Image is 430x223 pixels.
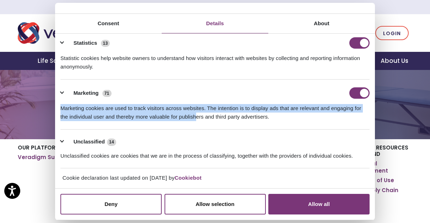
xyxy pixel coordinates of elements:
[375,26,409,40] a: Login
[74,89,99,97] label: Marketing
[74,39,97,47] label: Statistics
[60,194,162,214] button: Deny
[268,194,370,214] button: Allow all
[372,52,417,70] a: About Us
[165,194,266,214] button: Allow selection
[60,137,120,146] button: Unclassified (14)
[18,21,115,45] img: Veradigm logo
[349,160,412,174] a: ERP Fiscal Management
[174,175,201,181] a: Cookiebot
[60,99,370,121] div: Marketing cookies are used to track visitors across websites. The intention is to display ads tha...
[18,154,62,161] a: Veradigm Suite
[294,172,421,214] iframe: Drift Chat Widget
[162,14,268,33] a: Details
[57,174,373,187] div: Cookie declaration last updated on [DATE] by
[60,49,370,71] div: Statistic cookies help website owners to understand how visitors interact with websites by collec...
[60,87,116,99] button: Marketing (71)
[60,146,370,160] div: Unclassified cookies are cookies that we are in the process of classifying, together with the pro...
[60,37,114,49] button: Statistics (13)
[29,52,88,70] a: Life Sciences
[268,14,375,33] a: About
[55,14,162,33] a: Consent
